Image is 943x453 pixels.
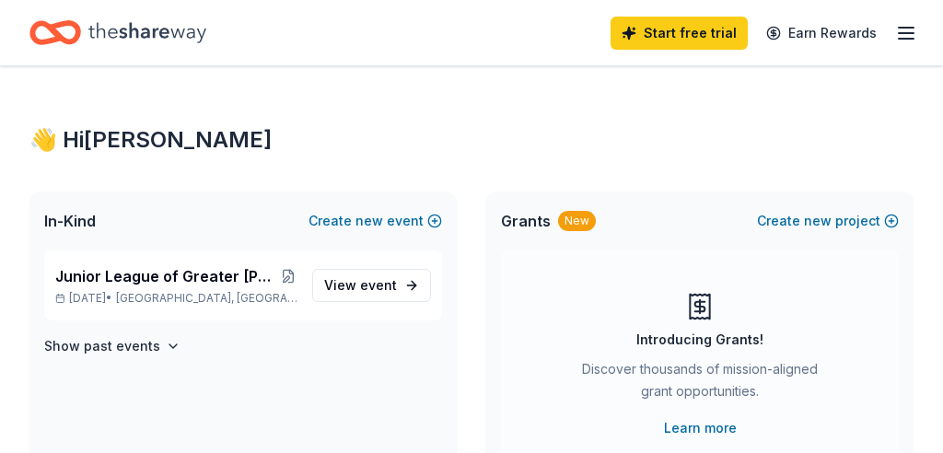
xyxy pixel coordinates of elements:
[29,11,206,54] a: Home
[501,210,551,232] span: Grants
[312,269,431,302] a: View event
[309,210,442,232] button: Createnewevent
[44,335,160,357] h4: Show past events
[575,358,825,410] div: Discover thousands of mission-aligned grant opportunities.
[360,277,397,293] span: event
[55,291,297,306] p: [DATE] •
[29,125,914,155] div: 👋 Hi [PERSON_NAME]
[664,417,737,439] a: Learn more
[355,210,383,232] span: new
[55,265,278,287] span: Junior League of Greater [PERSON_NAME] [DATE] Couture
[636,329,763,351] div: Introducing Grants!
[44,335,180,357] button: Show past events
[757,210,899,232] button: Createnewproject
[755,17,888,50] a: Earn Rewards
[611,17,748,50] a: Start free trial
[324,274,397,296] span: View
[116,291,297,306] span: [GEOGRAPHIC_DATA], [GEOGRAPHIC_DATA]
[44,210,96,232] span: In-Kind
[804,210,832,232] span: new
[558,211,596,231] div: New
